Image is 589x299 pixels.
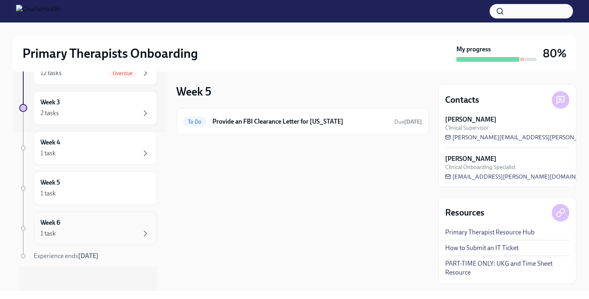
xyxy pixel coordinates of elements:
[445,115,496,124] strong: [PERSON_NAME]
[19,212,157,245] a: Week 61 task
[40,69,62,77] div: 12 tasks
[445,244,518,252] a: How to Submit an IT Ticket
[16,5,61,18] img: CharlieHealth
[34,252,99,260] span: Experience ends
[183,115,422,128] a: To DoProvide an FBI Clearance Letter for [US_STATE]Due[DATE]
[212,117,388,126] h6: Provide an FBI Clearance Letter for [US_STATE]
[445,155,496,163] strong: [PERSON_NAME]
[445,207,484,219] h4: Resources
[394,118,422,126] span: September 4th, 2025 10:00
[404,118,422,125] strong: [DATE]
[40,109,59,118] div: 2 tasks
[19,131,157,165] a: Week 41 task
[78,252,99,260] strong: [DATE]
[40,189,56,198] div: 1 task
[456,45,491,54] strong: My progress
[40,98,60,107] h6: Week 3
[445,228,535,237] a: Primary Therapist Resource Hub
[176,84,211,99] h3: Week 5
[445,163,516,171] span: Clinical Onboarding Specialist
[183,119,206,125] span: To Do
[19,91,157,125] a: Week 32 tasks
[394,118,422,125] span: Due
[19,171,157,205] a: Week 51 task
[543,46,567,61] h3: 80%
[40,218,60,227] h6: Week 6
[40,229,56,238] div: 1 task
[40,138,60,147] h6: Week 4
[40,149,56,158] div: 1 task
[108,70,137,76] span: Overdue
[40,178,60,187] h6: Week 5
[445,124,489,132] span: Clinical Supervisor
[22,45,198,61] h2: Primary Therapists Onboarding
[445,259,569,277] a: PART-TIME ONLY: UKG and Time Sheet Resource
[445,94,479,106] h4: Contacts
